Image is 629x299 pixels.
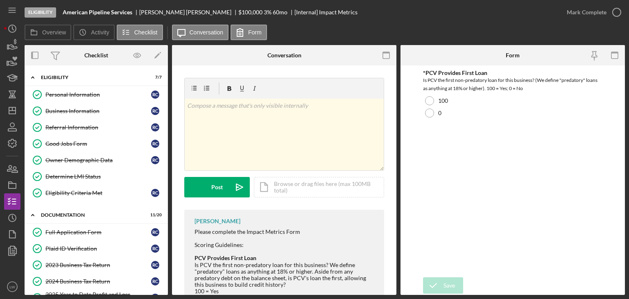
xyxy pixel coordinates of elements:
[273,9,287,16] div: 60 mo
[151,91,159,99] div: R C
[45,229,151,236] div: Full Application Form
[45,173,163,180] div: Determine LMI Status
[151,189,159,197] div: R C
[29,240,164,257] a: Plaid ID VerificationRC
[601,263,621,283] iframe: Intercom live chat
[567,4,606,20] div: Mark Complete
[267,52,301,59] div: Conversation
[29,257,164,273] a: 2023 Business Tax ReturnRC
[25,7,56,18] div: Eligibility
[151,156,159,164] div: R C
[151,140,159,148] div: R C
[41,75,141,80] div: Eligibility
[423,277,463,294] button: Save
[195,229,376,235] div: Please complete the Impact Metrics Form
[29,103,164,119] a: Business InformationRC
[45,108,151,114] div: Business Information
[45,190,151,196] div: Eligibility Criteria Met
[139,9,238,16] div: [PERSON_NAME] [PERSON_NAME]
[45,91,151,98] div: Personal Information
[172,25,229,40] button: Conversation
[29,152,164,168] a: Owner Demographic DataRC
[91,29,109,36] label: Activity
[117,25,163,40] button: Checklist
[443,277,455,294] div: Save
[294,9,357,16] div: [Internal] Impact Metrics
[151,123,159,131] div: R C
[45,124,151,131] div: Referral Information
[238,9,262,16] span: $100,000
[29,185,164,201] a: Eligibility Criteria MetRC
[63,9,132,16] b: American Pipeline Services
[29,119,164,136] a: Referral InformationRC
[29,273,164,290] a: 2024 Business Tax ReturnRC
[559,4,625,20] button: Mark Complete
[231,25,267,40] button: Form
[438,110,441,116] label: 0
[195,254,256,261] strong: PCV Provides First Loan
[29,136,164,152] a: Good Jobs FormRC
[4,279,20,295] button: LW
[151,277,159,285] div: R C
[45,278,151,285] div: 2024 Business Tax Return
[45,245,151,252] div: Plaid ID Verification
[184,177,250,197] button: Post
[195,242,376,248] div: Scoring Guidelines:
[264,9,272,16] div: 3 %
[9,285,16,289] text: LW
[41,213,141,217] div: Documentation
[151,245,159,253] div: R C
[151,107,159,115] div: R C
[73,25,114,40] button: Activity
[151,228,159,236] div: R C
[25,25,71,40] button: Overview
[248,29,262,36] label: Form
[45,262,151,268] div: 2023 Business Tax Return
[134,29,158,36] label: Checklist
[195,218,240,224] div: [PERSON_NAME]
[45,140,151,147] div: Good Jobs Form
[423,70,602,76] div: *PCV Provides First Loan
[45,157,151,163] div: Owner Demographic Data
[438,97,448,104] label: 100
[29,224,164,240] a: Full Application FormRC
[151,261,159,269] div: R C
[423,76,602,93] div: Is PCV the first non-predatory loan for this business? (We define "predatory" loans as anything a...
[147,75,162,80] div: 7 / 7
[506,52,520,59] div: Form
[84,52,108,59] div: Checklist
[29,86,164,103] a: Personal InformationRC
[211,177,223,197] div: Post
[42,29,66,36] label: Overview
[190,29,224,36] label: Conversation
[29,168,164,185] a: Determine LMI Status
[147,213,162,217] div: 11 / 20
